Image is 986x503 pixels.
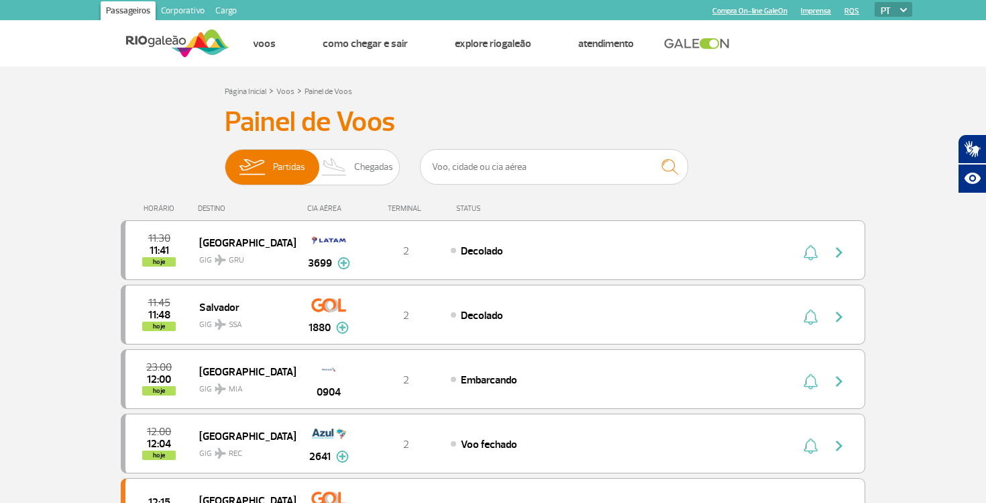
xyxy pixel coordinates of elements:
span: 0904 [317,384,341,400]
input: Voo, cidade ou cia aérea [420,149,688,185]
div: HORÁRIO [125,204,198,213]
span: 2025-09-26 11:45:00 [148,298,170,308]
a: Compra On-line GaleOn [712,7,787,15]
span: hoje [142,451,176,460]
span: Salvador [199,298,285,316]
span: 2025-09-26 11:41:04 [150,246,169,255]
span: 2025-09-26 11:30:00 [148,234,170,243]
span: 2025-09-26 11:48:23 [148,310,170,320]
img: destiny_airplane.svg [215,383,226,394]
img: mais-info-painel-voo.svg [337,257,350,269]
span: Embarcando [461,373,517,387]
div: TERMINAL [362,204,449,213]
a: Página Inicial [225,87,266,97]
span: 1880 [309,320,331,336]
span: Decolado [461,309,503,322]
a: RQS [844,7,859,15]
span: 3699 [308,255,332,271]
span: GIG [199,312,285,331]
span: hoje [142,322,176,331]
span: 2 [403,244,409,258]
img: sino-painel-voo.svg [804,244,818,261]
span: GIG [199,441,285,460]
img: sino-painel-voo.svg [804,373,818,390]
span: 2641 [309,449,331,465]
a: Cargo [210,1,242,23]
span: hoje [142,257,176,267]
a: Voos [253,37,276,50]
img: mais-info-painel-voo.svg [336,322,349,334]
span: Partidas [273,150,305,185]
a: Passageiros [101,1,156,23]
span: 2025-09-25 23:00:00 [146,363,172,372]
img: seta-direita-painel-voo.svg [831,438,847,454]
img: destiny_airplane.svg [215,448,226,459]
span: SSA [229,319,242,331]
img: sino-painel-voo.svg [804,438,818,454]
img: slider-embarque [231,150,273,185]
div: CIA AÉREA [295,204,362,213]
span: Decolado [461,244,503,258]
div: Plugin de acessibilidade da Hand Talk. [958,134,986,193]
span: 2 [403,309,409,322]
h3: Painel de Voos [225,105,761,139]
span: [GEOGRAPHIC_DATA] [199,427,285,445]
div: DESTINO [198,204,296,213]
a: Atendimento [578,37,634,50]
img: slider-desembarque [315,150,354,185]
a: > [269,83,274,98]
a: > [297,83,302,98]
a: Como chegar e sair [323,37,408,50]
img: sino-painel-voo.svg [804,309,818,325]
span: [GEOGRAPHIC_DATA] [199,234,285,251]
span: GRU [229,255,244,267]
div: STATUS [449,204,559,213]
span: GIG [199,247,285,267]
a: Explore RIOgaleão [455,37,531,50]
button: Abrir tradutor de língua de sinais. [958,134,986,164]
img: destiny_airplane.svg [215,255,226,265]
span: 2025-09-26 12:04:00 [147,439,171,449]
img: seta-direita-painel-voo.svg [831,373,847,390]
span: [GEOGRAPHIC_DATA] [199,363,285,380]
a: Corporativo [156,1,210,23]
a: Voos [276,87,294,97]
img: seta-direita-painel-voo.svg [831,244,847,261]
span: 2 [403,438,409,451]
a: Imprensa [801,7,831,15]
a: Painel de Voos [305,87,352,97]
img: mais-info-painel-voo.svg [336,451,349,463]
span: 2 [403,373,409,387]
img: seta-direita-painel-voo.svg [831,309,847,325]
span: hoje [142,386,176,396]
span: MIA [229,383,243,396]
span: Chegadas [354,150,393,185]
img: destiny_airplane.svg [215,319,226,330]
span: 2025-09-26 12:00:00 [147,427,171,437]
span: GIG [199,376,285,396]
span: REC [229,448,242,460]
button: Abrir recursos assistivos. [958,164,986,193]
span: Voo fechado [461,438,517,451]
span: 2025-09-26 12:00:00 [147,375,171,384]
